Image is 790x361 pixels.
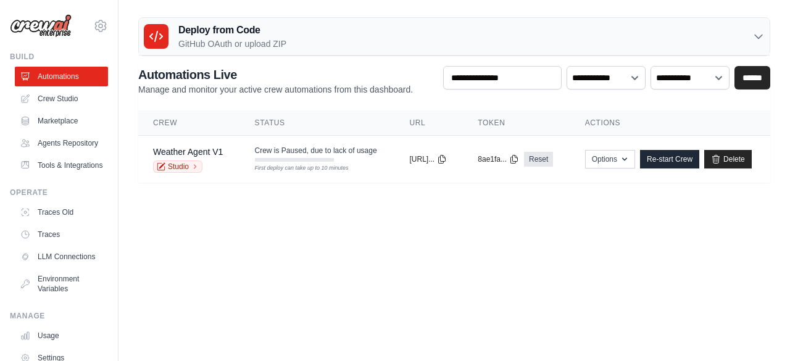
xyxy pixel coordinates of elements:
[15,247,108,267] a: LLM Connections
[255,146,377,156] span: Crew is Paused, due to lack of usage
[178,38,286,50] p: GitHub OAuth or upload ZIP
[15,67,108,86] a: Automations
[153,147,223,157] a: Weather Agent V1
[15,202,108,222] a: Traces Old
[15,156,108,175] a: Tools & Integrations
[640,150,699,168] a: Re-start Crew
[585,150,635,168] button: Options
[704,150,752,168] a: Delete
[394,110,463,136] th: URL
[15,89,108,109] a: Crew Studio
[138,66,413,83] h2: Automations Live
[240,110,395,136] th: Status
[153,160,202,173] a: Studio
[138,83,413,96] p: Manage and monitor your active crew automations from this dashboard.
[570,110,770,136] th: Actions
[255,164,334,173] div: First deploy can take up to 10 minutes
[15,326,108,346] a: Usage
[10,52,108,62] div: Build
[15,111,108,131] a: Marketplace
[10,14,72,38] img: Logo
[10,311,108,321] div: Manage
[478,154,519,164] button: 8ae1fa...
[138,110,240,136] th: Crew
[10,188,108,197] div: Operate
[15,269,108,299] a: Environment Variables
[524,152,553,167] a: Reset
[15,133,108,153] a: Agents Repository
[463,110,570,136] th: Token
[15,225,108,244] a: Traces
[178,23,286,38] h3: Deploy from Code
